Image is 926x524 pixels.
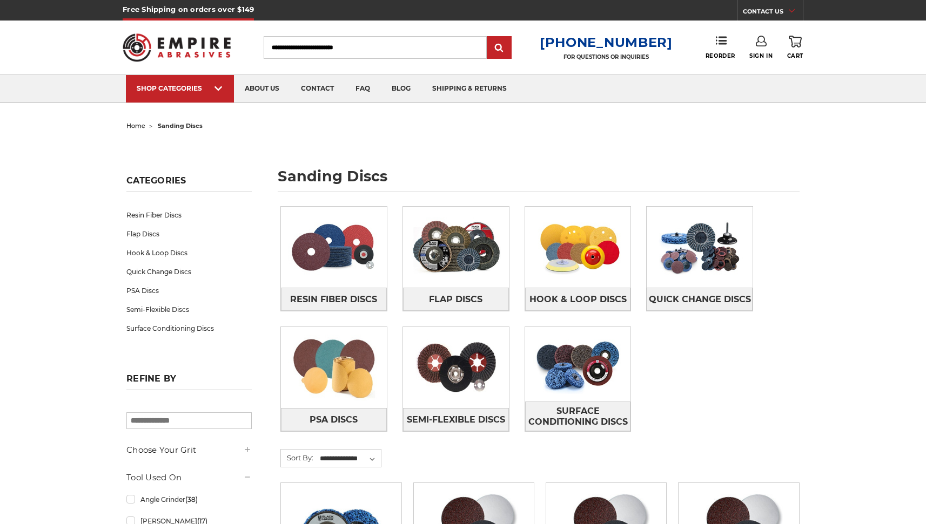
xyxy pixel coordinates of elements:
[126,319,252,338] a: Surface Conditioning Discs
[126,122,145,130] a: home
[525,288,631,311] a: Hook & Loop Discs
[529,290,627,309] span: Hook & Loop Discs
[290,290,377,309] span: Resin Fiber Discs
[403,408,509,431] a: Semi-Flexible Discs
[421,75,518,103] a: shipping & returns
[234,75,290,103] a: about us
[749,52,773,59] span: Sign In
[647,210,753,284] img: Quick Change Discs
[526,402,630,431] span: Surface Conditioning Discs
[525,401,631,431] a: Surface Conditioning Discs
[126,281,252,300] a: PSA Discs
[126,300,252,319] a: Semi-Flexible Discs
[381,75,421,103] a: blog
[281,327,387,408] img: PSA Discs
[403,210,509,284] img: Flap Discs
[407,411,505,429] span: Semi-Flexible Discs
[743,5,803,21] a: CONTACT US
[706,52,735,59] span: Reorder
[706,36,735,59] a: Reorder
[281,210,387,284] img: Resin Fiber Discs
[787,36,803,59] a: Cart
[185,495,198,503] span: (38)
[525,327,631,401] img: Surface Conditioning Discs
[318,451,381,467] select: Sort By:
[647,288,753,311] a: Quick Change Discs
[158,122,203,130] span: sanding discs
[403,327,509,408] img: Semi-Flexible Discs
[281,408,387,431] a: PSA Discs
[281,288,387,311] a: Resin Fiber Discs
[126,224,252,243] a: Flap Discs
[126,262,252,281] a: Quick Change Discs
[126,175,252,192] h5: Categories
[126,490,252,509] a: Angle Grinder
[429,290,482,309] span: Flap Discs
[126,243,252,262] a: Hook & Loop Discs
[126,373,252,390] h5: Refine by
[540,35,673,50] a: [PHONE_NUMBER]
[525,210,631,284] img: Hook & Loop Discs
[540,53,673,60] p: FOR QUESTIONS OR INQUIRIES
[310,411,358,429] span: PSA Discs
[649,290,751,309] span: Quick Change Discs
[345,75,381,103] a: faq
[278,169,800,192] h1: sanding discs
[290,75,345,103] a: contact
[787,52,803,59] span: Cart
[126,444,252,457] h5: Choose Your Grit
[137,84,223,92] div: SHOP CATEGORIES
[281,450,313,466] label: Sort By:
[488,37,510,59] input: Submit
[403,288,509,311] a: Flap Discs
[126,206,252,224] a: Resin Fiber Discs
[126,471,252,484] h5: Tool Used On
[123,26,231,69] img: Empire Abrasives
